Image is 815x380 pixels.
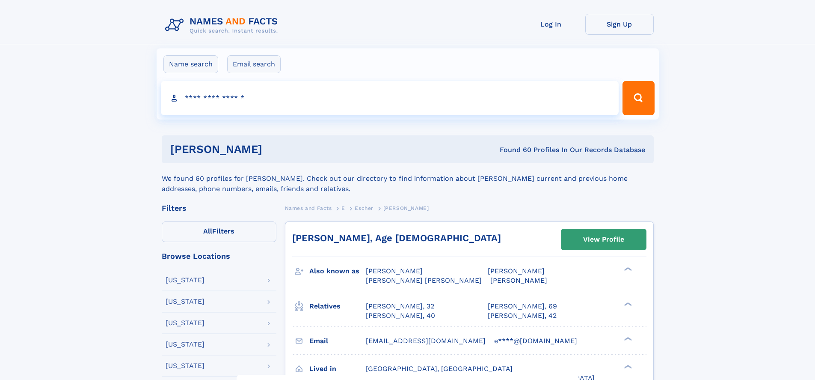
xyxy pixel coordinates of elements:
div: Found 60 Profiles In Our Records Database [381,145,645,155]
h3: Lived in [309,362,366,376]
span: [PERSON_NAME] [383,205,429,211]
span: [GEOGRAPHIC_DATA], [GEOGRAPHIC_DATA] [366,365,513,373]
h3: Relatives [309,299,366,314]
button: Search Button [622,81,654,115]
a: Log In [517,14,585,35]
span: [PERSON_NAME] [366,267,423,275]
span: [PERSON_NAME] [488,267,545,275]
a: [PERSON_NAME], 42 [488,311,557,320]
div: ❯ [622,336,632,341]
span: [PERSON_NAME] [PERSON_NAME] [366,276,482,284]
span: [PERSON_NAME] [490,276,547,284]
a: [PERSON_NAME], Age [DEMOGRAPHIC_DATA] [292,233,501,243]
div: Filters [162,204,276,212]
div: ❯ [622,364,632,369]
div: ❯ [622,266,632,272]
a: E [341,203,345,213]
a: [PERSON_NAME], 69 [488,302,557,311]
span: Escher [355,205,373,211]
h3: Also known as [309,264,366,278]
div: [US_STATE] [166,341,204,348]
label: Email search [227,55,281,73]
label: Name search [163,55,218,73]
div: ❯ [622,301,632,307]
span: All [203,227,212,235]
div: [US_STATE] [166,298,204,305]
a: [PERSON_NAME], 40 [366,311,435,320]
a: Sign Up [585,14,654,35]
a: Escher [355,203,373,213]
h3: Email [309,334,366,348]
div: We found 60 profiles for [PERSON_NAME]. Check out our directory to find information about [PERSON... [162,163,654,194]
a: Names and Facts [285,203,332,213]
div: [US_STATE] [166,277,204,284]
input: search input [161,81,619,115]
div: [US_STATE] [166,320,204,326]
div: View Profile [583,230,624,249]
div: [US_STATE] [166,362,204,369]
label: Filters [162,221,276,242]
h1: [PERSON_NAME] [170,144,381,155]
span: [EMAIL_ADDRESS][DOMAIN_NAME] [366,337,486,345]
a: [PERSON_NAME], 32 [366,302,434,311]
span: E [341,205,345,211]
a: View Profile [561,229,646,250]
img: Logo Names and Facts [162,14,285,37]
div: Browse Locations [162,252,276,260]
